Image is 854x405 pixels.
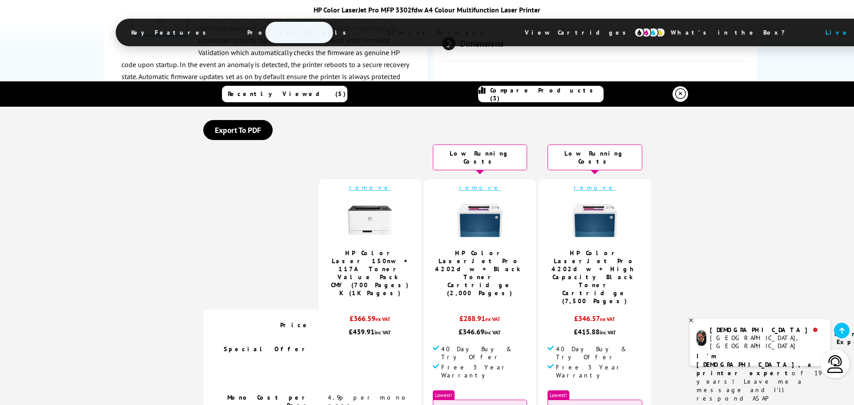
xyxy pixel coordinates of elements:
[548,327,642,336] div: £415.88
[485,316,500,322] span: ex VAT
[697,352,814,377] b: I'm [DEMOGRAPHIC_DATA], a printer expert
[433,144,527,170] div: Low Running Costs
[375,329,391,336] span: inc VAT
[548,390,569,400] span: Lowest!
[642,81,697,90] a: ISO/IEC standards
[572,198,617,243] img: HP-4202DN-Front-Main-Small.jpg
[228,90,346,98] span: Recently Viewed (5)
[600,329,616,336] span: inc VAT
[710,326,823,334] div: [DEMOGRAPHIC_DATA]
[657,22,807,43] span: What’s in the Box?
[328,314,412,327] div: £366.59
[375,316,391,322] span: ex VAT
[548,314,642,327] div: £346.57
[552,249,638,305] a: HP Color LaserJet Pro 4202dw + High Capacity Black Toner Cartridge (7,500 Pages)
[458,198,502,243] img: HP-4202DN-Front-Main-Small.jpg
[433,327,527,336] div: £346.69
[548,144,642,170] div: Low Running Costs
[441,363,527,379] span: Free 3 Year Warranty
[328,327,412,336] div: £439.91
[331,249,409,297] a: HP Color Laser 150nw + 117A Toner Value Pack CMY (700 Pages) K (1K Pages)
[441,345,527,361] span: 40 Day Buy & Try Offer
[600,316,615,322] span: ex VAT
[280,321,310,329] span: Price
[118,22,224,43] span: Key Features
[234,22,364,43] span: Product Details
[697,352,824,403] p: of 19 years! Leave me a message and I'll respond ASAP
[697,330,706,346] img: chris-livechat.png
[203,120,273,140] a: Export To PDF
[634,28,665,37] img: cmyk-icon.svg
[478,86,604,102] a: Compare Products (3)
[434,71,757,125] p: **Page yields are declared by the manufacturer in accordance with or occasionally estimated based...
[433,390,455,400] span: Lowest!
[826,355,844,373] img: user-headset-light.svg
[556,363,642,379] span: Free 3 Year Warranty
[459,184,501,192] a: remove
[433,314,527,327] div: £288.91
[348,198,392,243] img: HP-150nw-FrontFacing-Small.jpg
[574,184,616,192] a: remove
[490,86,603,102] span: Compare Products (3)
[556,345,642,361] span: 40 Day Buy & Try Offer
[710,334,823,350] div: [GEOGRAPHIC_DATA], [GEOGRAPHIC_DATA]
[484,329,501,336] span: inc VAT
[222,86,347,102] a: Recently Viewed (5)
[116,5,738,14] div: HP Color LaserJet Pro MFP 3302fdw A4 Colour Multifunction Laser Printer
[435,249,524,297] a: HP Color LaserJet Pro 4202dw + Black Toner Cartridge (2,000 Pages)
[349,184,391,192] a: remove
[224,345,310,353] span: Special Offer
[512,21,648,44] span: View Cartridges
[374,22,502,43] span: Similar Printers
